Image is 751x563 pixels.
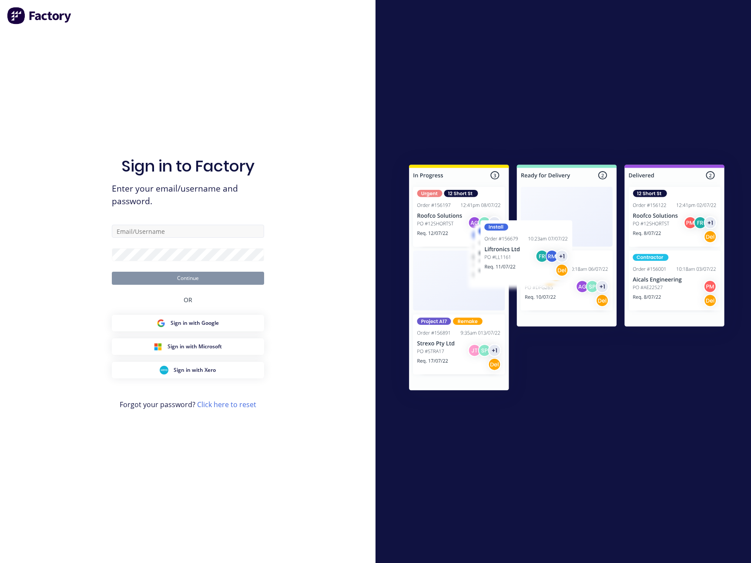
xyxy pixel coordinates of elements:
[112,182,264,208] span: Enter your email/username and password.
[112,338,264,355] button: Microsoft Sign inSign in with Microsoft
[171,319,219,327] span: Sign in with Google
[197,400,256,409] a: Click here to reset
[160,366,168,374] img: Xero Sign in
[390,147,744,411] img: Sign in
[120,399,256,410] span: Forgot your password?
[174,366,216,374] span: Sign in with Xero
[121,157,255,175] h1: Sign in to Factory
[112,315,264,331] button: Google Sign inSign in with Google
[168,343,222,351] span: Sign in with Microsoft
[7,7,72,24] img: Factory
[112,225,264,238] input: Email/Username
[112,272,264,285] button: Continue
[157,319,165,327] img: Google Sign in
[184,285,192,315] div: OR
[154,342,162,351] img: Microsoft Sign in
[112,362,264,378] button: Xero Sign inSign in with Xero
